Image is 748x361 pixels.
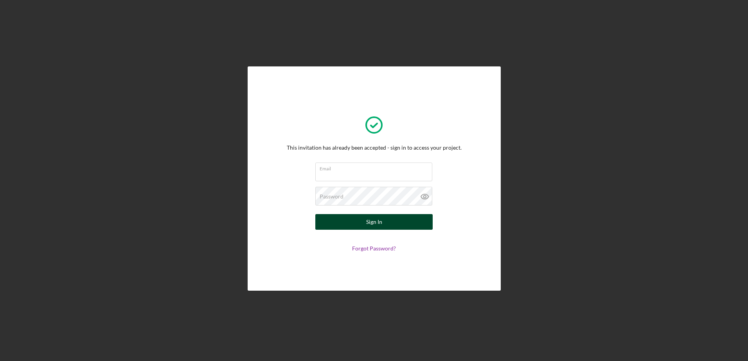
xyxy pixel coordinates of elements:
[320,163,432,172] label: Email
[287,145,462,151] div: This invitation has already been accepted - sign in to access your project.
[315,214,433,230] button: Sign In
[366,214,382,230] div: Sign In
[320,193,343,200] label: Password
[352,245,396,252] a: Forgot Password?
